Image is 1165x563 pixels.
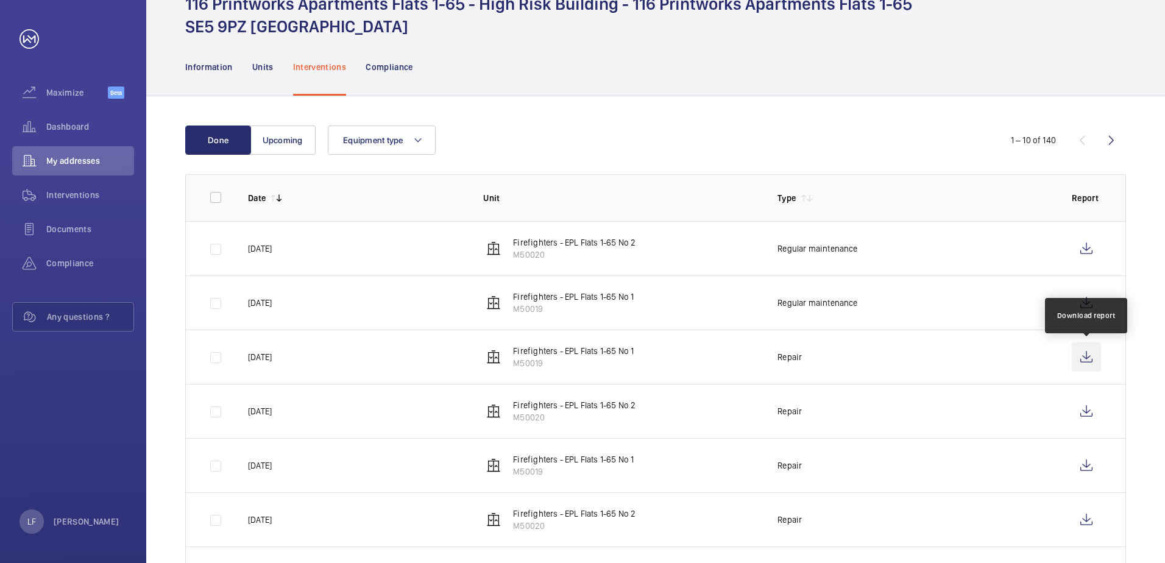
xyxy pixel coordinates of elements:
[513,357,634,369] p: M50019
[47,311,133,323] span: Any questions ?
[46,257,134,269] span: Compliance
[486,241,501,256] img: elevator.svg
[248,405,272,417] p: [DATE]
[343,135,403,145] span: Equipment type
[248,297,272,309] p: [DATE]
[248,514,272,526] p: [DATE]
[46,121,134,133] span: Dashboard
[513,508,636,520] p: Firefighters - EPL Flats 1-65 No 2
[486,404,501,419] img: elevator.svg
[777,405,802,417] p: Repair
[777,514,802,526] p: Repair
[513,453,634,466] p: Firefighters - EPL Flats 1-65 No 1
[185,61,233,73] p: Information
[486,458,501,473] img: elevator.svg
[777,192,796,204] p: Type
[248,192,266,204] p: Date
[483,192,758,204] p: Unit
[250,126,316,155] button: Upcoming
[777,351,802,363] p: Repair
[1057,310,1116,321] div: Download report
[185,126,251,155] button: Done
[46,189,134,201] span: Interventions
[293,61,347,73] p: Interventions
[248,243,272,255] p: [DATE]
[248,351,272,363] p: [DATE]
[46,223,134,235] span: Documents
[46,87,108,99] span: Maximize
[328,126,436,155] button: Equipment type
[486,296,501,310] img: elevator.svg
[1072,192,1101,204] p: Report
[366,61,413,73] p: Compliance
[108,87,124,99] span: Beta
[777,459,802,472] p: Repair
[513,466,634,478] p: M50019
[513,303,634,315] p: M50019
[513,249,636,261] p: M50020
[27,515,36,528] p: LF
[248,459,272,472] p: [DATE]
[486,350,501,364] img: elevator.svg
[513,399,636,411] p: Firefighters - EPL Flats 1-65 No 2
[486,512,501,527] img: elevator.svg
[513,236,636,249] p: Firefighters - EPL Flats 1-65 No 2
[46,155,134,167] span: My addresses
[777,243,857,255] p: Regular maintenance
[513,520,636,532] p: M50020
[777,297,857,309] p: Regular maintenance
[513,291,634,303] p: Firefighters - EPL Flats 1-65 No 1
[513,345,634,357] p: Firefighters - EPL Flats 1-65 No 1
[54,515,119,528] p: [PERSON_NAME]
[1011,134,1056,146] div: 1 – 10 of 140
[513,411,636,423] p: M50020
[252,61,274,73] p: Units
